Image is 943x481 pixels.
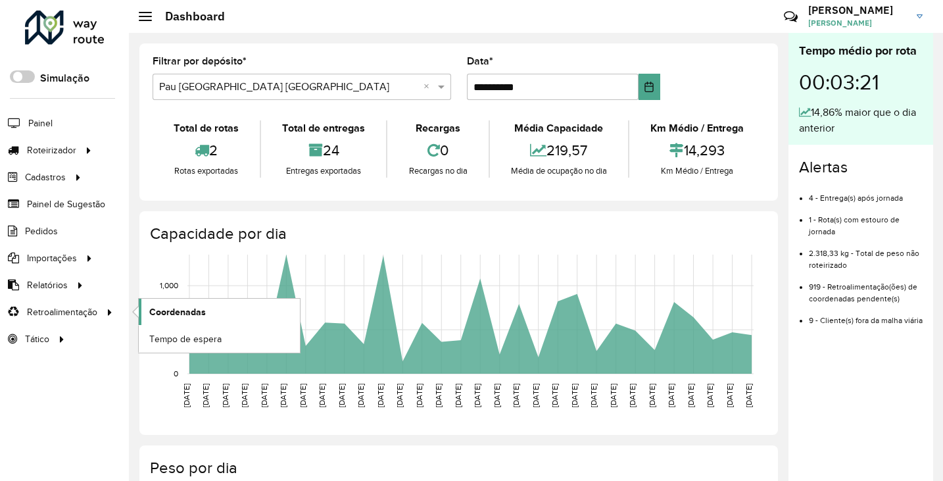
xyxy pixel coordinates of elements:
div: Total de entregas [264,120,383,136]
text: [DATE] [395,384,404,407]
div: Tempo médio por rota [799,42,923,60]
text: [DATE] [221,384,230,407]
li: 2.318,33 kg - Total de peso não roteirizado [809,238,923,271]
span: Cadastros [25,170,66,184]
div: 0 [391,136,485,165]
text: [DATE] [667,384,675,407]
text: [DATE] [318,384,326,407]
span: Painel de Sugestão [27,197,105,211]
text: [DATE] [512,384,520,407]
text: [DATE] [454,384,462,407]
text: 1,000 [160,281,178,290]
span: Roteirizador [27,143,76,157]
text: [DATE] [356,384,365,407]
h3: [PERSON_NAME] [808,4,907,16]
text: [DATE] [609,384,617,407]
text: [DATE] [182,384,191,407]
div: Total de rotas [156,120,256,136]
text: [DATE] [531,384,540,407]
text: 0 [174,369,178,378]
text: [DATE] [337,384,346,407]
span: [PERSON_NAME] [808,17,907,29]
h4: Alertas [799,158,923,177]
span: Importações [27,251,77,265]
text: [DATE] [706,384,714,407]
text: [DATE] [589,384,598,407]
a: Contato Rápido [777,3,805,31]
text: [DATE] [570,384,579,407]
text: [DATE] [628,384,637,407]
span: Coordenadas [149,305,206,319]
h4: Capacidade por dia [150,224,765,243]
label: Simulação [40,70,89,86]
text: [DATE] [376,384,385,407]
div: Entregas exportadas [264,165,383,178]
h4: Peso por dia [150,459,765,478]
span: Tempo de espera [149,332,222,346]
text: [DATE] [299,384,307,407]
button: Choose Date [639,74,660,100]
span: Clear all [423,79,435,95]
a: Tempo de espera [139,326,300,352]
text: [DATE] [279,384,287,407]
text: [DATE] [260,384,268,407]
div: Média de ocupação no dia [493,165,625,178]
div: 14,293 [633,136,762,165]
li: 1 - Rota(s) com estouro de jornada [809,204,923,238]
text: [DATE] [687,384,695,407]
div: 2 [156,136,256,165]
text: [DATE] [415,384,423,407]
div: Km Médio / Entrega [633,165,762,178]
div: 219,57 [493,136,625,165]
label: Data [467,53,493,69]
text: [DATE] [201,384,210,407]
text: [DATE] [648,384,656,407]
li: 9 - Cliente(s) fora da malha viária [809,305,923,326]
text: [DATE] [744,384,753,407]
span: Relatórios [27,278,68,292]
div: Recargas no dia [391,165,485,178]
text: [DATE] [493,384,501,407]
span: Pedidos [25,224,58,238]
a: Coordenadas [139,299,300,325]
div: Recargas [391,120,485,136]
span: Tático [25,332,49,346]
li: 4 - Entrega(s) após jornada [809,182,923,204]
text: [DATE] [240,384,249,407]
span: Retroalimentação [27,305,97,319]
text: [DATE] [434,384,443,407]
text: [DATE] [550,384,559,407]
span: Painel [28,116,53,130]
label: Filtrar por depósito [153,53,247,69]
div: Média Capacidade [493,120,625,136]
h2: Dashboard [152,9,225,24]
text: [DATE] [725,384,734,407]
div: Km Médio / Entrega [633,120,762,136]
li: 919 - Retroalimentação(ões) de coordenadas pendente(s) [809,271,923,305]
div: 14,86% maior que o dia anterior [799,105,923,136]
div: 00:03:21 [799,60,923,105]
text: [DATE] [473,384,481,407]
div: 24 [264,136,383,165]
div: Rotas exportadas [156,165,256,178]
